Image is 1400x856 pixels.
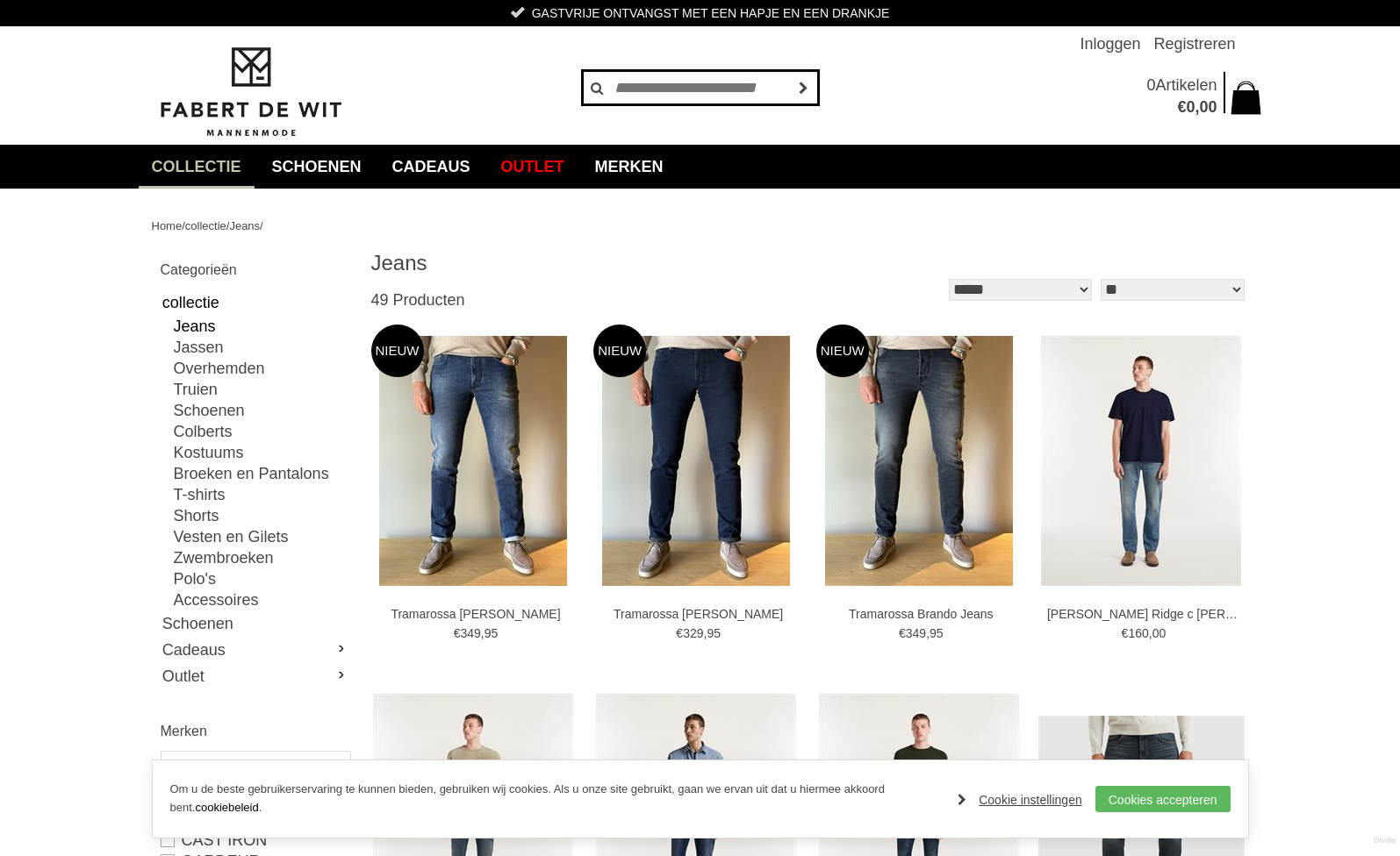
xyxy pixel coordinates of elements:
[174,358,349,379] a: Overhemden
[460,626,480,640] span: 349
[161,830,349,851] a: CAST IRON
[226,219,230,232] span: /
[1122,626,1129,640] span: €
[139,145,255,189] a: collectie
[676,626,683,640] span: €
[958,787,1082,813] a: Cookie instellingen
[1155,76,1217,94] span: Artikelen
[259,145,375,189] a: Schoenen
[488,145,578,189] a: Outlet
[899,626,906,640] span: €
[1080,26,1140,61] a: Inloggen
[485,626,499,640] span: 95
[371,291,465,309] span: 49 Producten
[174,568,349,589] a: Polo's
[174,442,349,463] a: Kostuums
[602,336,790,586] img: Tramarossa Michelangelo Jeans
[1374,830,1396,852] a: Divide
[930,626,944,640] span: 95
[602,606,795,622] a: Tramarossa [PERSON_NAME]
[174,505,349,526] a: Shorts
[161,637,349,663] a: Cadeaus
[152,219,183,232] a: Home
[1153,26,1235,61] a: Registreren
[1095,786,1231,812] a: Cookies accepteren
[174,379,349,400] a: Truien
[161,720,349,742] h2: Merken
[1177,98,1186,116] span: €
[379,606,572,622] a: Tramarossa [PERSON_NAME]
[161,289,349,316] a: collectie
[371,250,810,276] h1: Jeans
[481,626,485,640] span: ,
[161,610,349,637] a: Schoenen
[229,219,260,232] a: Jeans
[1128,626,1148,640] span: 160
[170,781,941,817] p: Om u de beste gebruikerservaring te kunnen bieden, gebruiken wij cookies. Als u onze site gebruik...
[683,626,703,640] span: 329
[1186,98,1195,116] span: 0
[906,626,926,640] span: 349
[161,663,349,689] a: Outlet
[174,463,349,484] a: Broeken en Pantalons
[195,801,258,814] a: cookiebeleid
[824,606,1017,622] a: Tramarossa Brando Jeans
[185,219,226,232] a: collectie
[379,336,567,586] img: Tramarossa Michelangelo Jeans
[707,626,721,640] span: 95
[174,547,349,568] a: Zwembroeken
[825,336,1013,586] img: Tramarossa Brando Jeans
[174,337,349,358] a: Jassen
[926,626,930,640] span: ,
[260,219,263,232] span: /
[152,45,349,139] img: Fabert de Wit
[174,400,349,421] a: Schoenen
[1047,606,1240,622] a: [PERSON_NAME] Ridge c [PERSON_NAME] [PERSON_NAME]
[454,626,461,640] span: €
[174,526,349,547] a: Vesten en Gilets
[582,145,677,189] a: Merken
[174,316,349,337] a: Jeans
[1041,336,1241,586] img: DENHAM Ridge c hadden Jeans
[174,421,349,442] a: Colberts
[174,484,349,505] a: T-shirts
[1149,626,1152,640] span: ,
[182,219,185,232] span: /
[1199,98,1217,116] span: 00
[1146,76,1155,94] span: 0
[1152,626,1167,640] span: 00
[174,589,349,610] a: Accessoires
[1195,98,1199,116] span: ,
[703,626,707,640] span: ,
[379,145,484,189] a: Cadeaus
[161,259,349,281] h2: Categorieën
